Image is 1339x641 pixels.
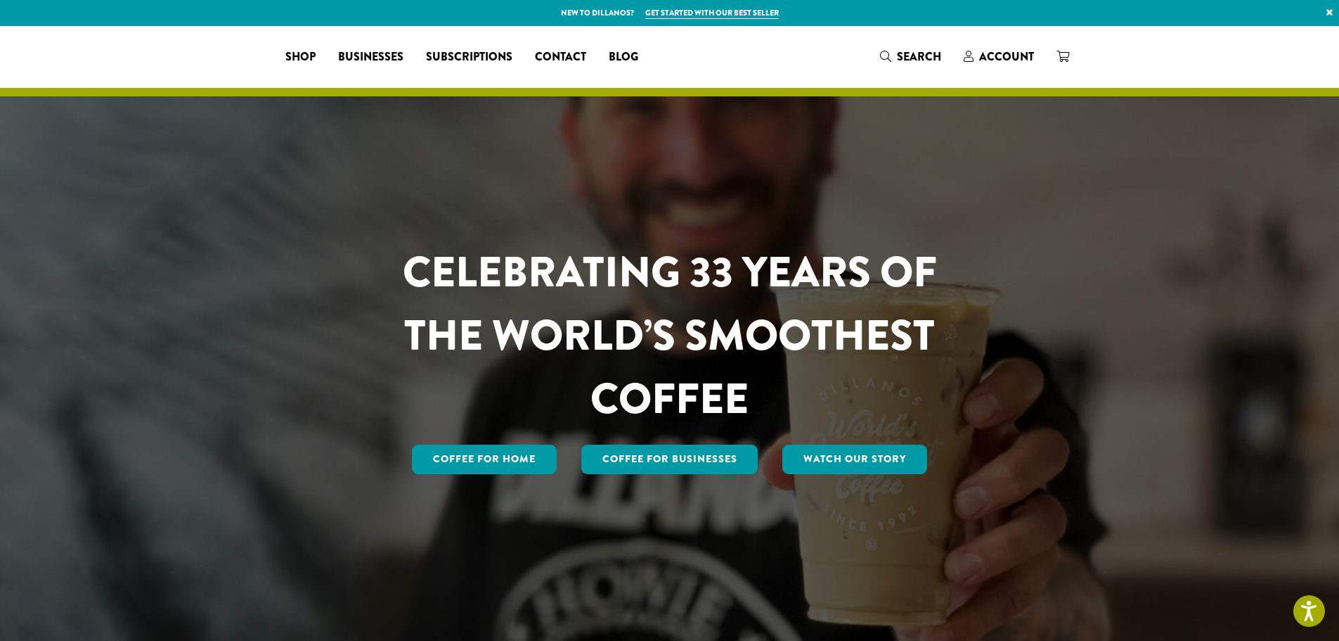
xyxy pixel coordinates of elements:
[782,445,927,474] a: Watch Our Story
[426,49,512,66] span: Subscriptions
[274,46,327,68] a: Shop
[979,49,1034,65] span: Account
[535,49,586,66] span: Contact
[645,7,779,19] a: Get started with our best seller
[361,241,978,431] h1: CELEBRATING 33 YEARS OF THE WORLD’S SMOOTHEST COFFEE
[897,49,941,65] span: Search
[609,49,638,66] span: Blog
[338,49,403,66] span: Businesses
[581,445,758,474] a: Coffee For Businesses
[869,45,952,68] a: Search
[285,49,316,66] span: Shop
[412,445,557,474] a: Coffee for Home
